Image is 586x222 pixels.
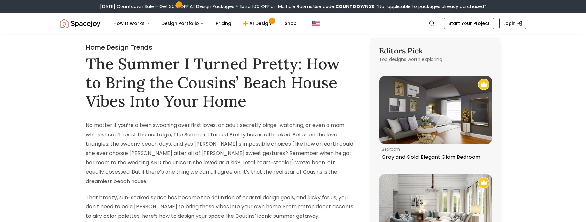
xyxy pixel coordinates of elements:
[211,17,236,30] a: Pricing
[499,18,526,29] a: Login
[375,3,486,10] span: *Not applicable to packages already purchased*
[379,76,492,144] img: Gray and Gold: Elegant Glam Bedroom
[60,17,100,30] a: Spacejoy
[60,17,100,30] img: Spacejoy Logo
[382,153,487,161] p: Gray and Gold: Elegant Glam Bedroom
[108,17,155,30] button: How It Works
[313,3,375,10] span: Use code:
[478,79,489,90] img: Recommended Spacejoy Design - Gray and Gold: Elegant Glam Bedroom
[444,18,494,29] a: Start Your Project
[379,56,492,63] p: Top designs worth exploring
[382,147,487,152] p: bedroom
[312,19,320,27] img: United States
[280,17,302,30] a: Shop
[238,17,278,30] a: AI Design
[379,46,492,56] h3: Editors Pick
[478,177,489,188] img: Recommended Spacejoy Design - Bright Modern Coastal Living Room
[108,17,302,30] nav: Main
[86,121,354,186] p: No matter if you’re a teen swooning over first loves, an adult secretly binge-watching, or even a...
[60,13,526,34] nav: Global
[86,193,354,221] p: That breezy, sun-soaked space has become the definition of coastal design goals, and lucky for us...
[100,3,486,10] div: [DATE] Countdown Sale – Get 30% OFF All Design Packages + Extra 10% OFF on Multiple Rooms.
[86,54,354,111] h1: The Summer I Turned Pretty: How to Bring the Cousins’ Beach House Vibes Into Your Home
[156,17,209,30] button: Design Portfolio
[335,3,375,10] b: COUNTDOWN30
[379,76,492,164] a: Gray and Gold: Elegant Glam BedroomRecommended Spacejoy Design - Gray and Gold: Elegant Glam Bedr...
[86,43,354,52] h2: Home Design Trends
